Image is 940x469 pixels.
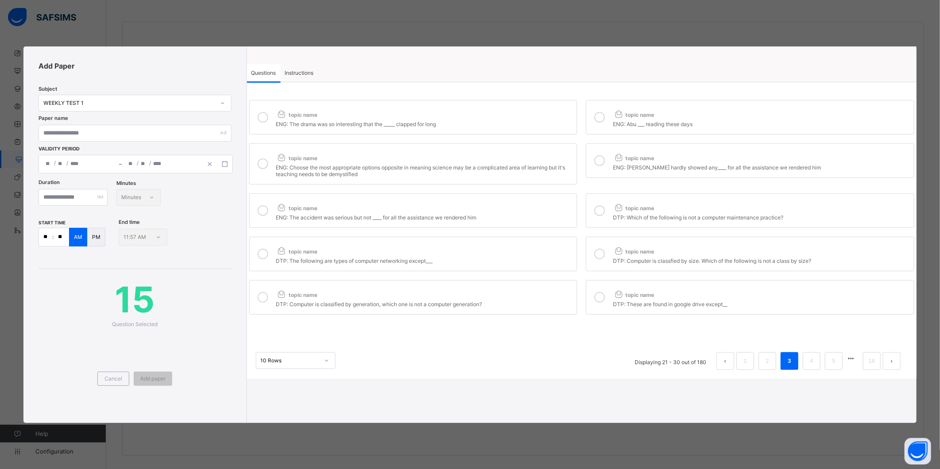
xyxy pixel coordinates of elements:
span: topic name [613,292,654,298]
span: topic name [276,111,317,118]
div: ENG: [PERSON_NAME] hardly showed any____ for all the assistance we rendered him [613,162,909,171]
span: topic name [613,155,654,161]
span: Minutes [116,180,136,186]
span: topic name [276,205,317,211]
a: 5 [829,355,838,367]
p: : [52,234,54,240]
div: DTP: Which of the following is not a computer maintenance practice? [613,212,909,221]
li: 1 [736,352,754,370]
span: / [66,159,68,167]
span: topic name [276,248,317,255]
li: 向后 5 页 [845,352,857,365]
span: – [119,160,122,168]
li: 2 [759,352,776,370]
span: topic name [276,155,317,161]
div: ENG: Abu ___ reading these days [613,119,909,127]
a: 1 [741,355,749,367]
li: 5 [825,352,843,370]
div: 10 Rows [261,357,319,364]
span: End time [119,219,140,225]
a: 4 [807,355,816,367]
button: prev page [717,352,734,370]
span: Question Selected [112,321,158,327]
span: topic name [276,292,317,298]
p: PM [92,234,100,240]
span: topic name [613,205,654,211]
a: 18 [866,355,878,367]
li: 下一页 [883,352,901,370]
li: 上一页 [717,352,734,370]
div: DTP: The following are types of computer networking except___ [276,255,573,264]
a: 3 [785,355,794,367]
span: Add paper [140,375,166,382]
span: Subject [39,86,57,92]
li: 18 [863,352,881,370]
span: Instructions [285,69,314,76]
span: Validity Period [39,146,123,152]
div: DTP: Computer is classified by generation, which one is not a computer generation? [276,299,573,308]
div: ENG: Choose the most appropriate options opposite in meaning science may be a complicated area of... [276,162,573,177]
button: Open asap [905,438,931,465]
span: 15 [39,278,231,321]
label: Paper name [39,115,68,121]
li: Displaying 21 - 30 out of 180 [628,352,713,370]
li: 4 [803,352,821,370]
button: next page [883,352,901,370]
div: DTP: Computer is classfied by size. Which of the following is not a class by size? [613,255,909,264]
span: Cancel [104,375,122,382]
span: Questions [251,69,276,76]
span: topic name [613,111,654,118]
span: Add Paper [39,62,231,70]
span: topic name [613,248,654,255]
p: AM [74,234,82,240]
div: DTP: These are found in google drive except__ [613,299,909,308]
li: 3 [781,352,798,370]
div: ENG: The accident was serious but not ____ for all the assistance we rendered him [276,212,573,221]
label: Duration [39,179,60,185]
span: / [137,159,139,167]
span: / [149,159,151,167]
div: WEEKLY TEST 1 [43,100,215,106]
span: start time [39,220,65,225]
a: 2 [763,355,771,367]
span: / [54,159,56,167]
div: ENG: The drama was so interesting that the _____ clapped for long [276,119,573,127]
